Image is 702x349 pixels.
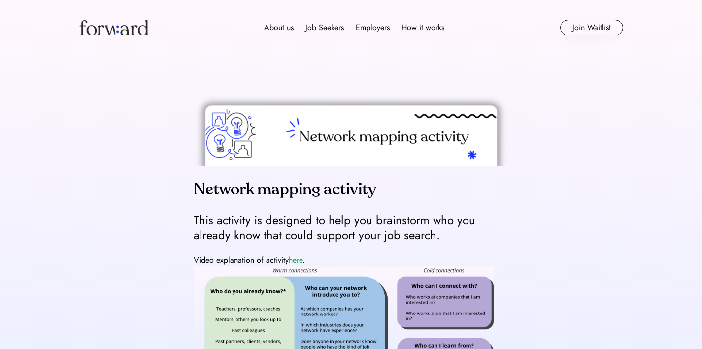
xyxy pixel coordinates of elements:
[79,20,148,35] img: Forward logo
[194,213,509,243] div: This activity is designed to help you brainstorm who you already know that could support your job...
[289,254,302,266] a: here
[194,177,376,201] div: Network mapping activity
[194,95,509,165] img: network%20mapping.png
[560,20,623,35] button: Join Waitlist
[305,22,344,34] div: Job Seekers
[401,22,444,34] div: How it works
[356,22,390,34] div: Employers
[264,22,294,34] div: About us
